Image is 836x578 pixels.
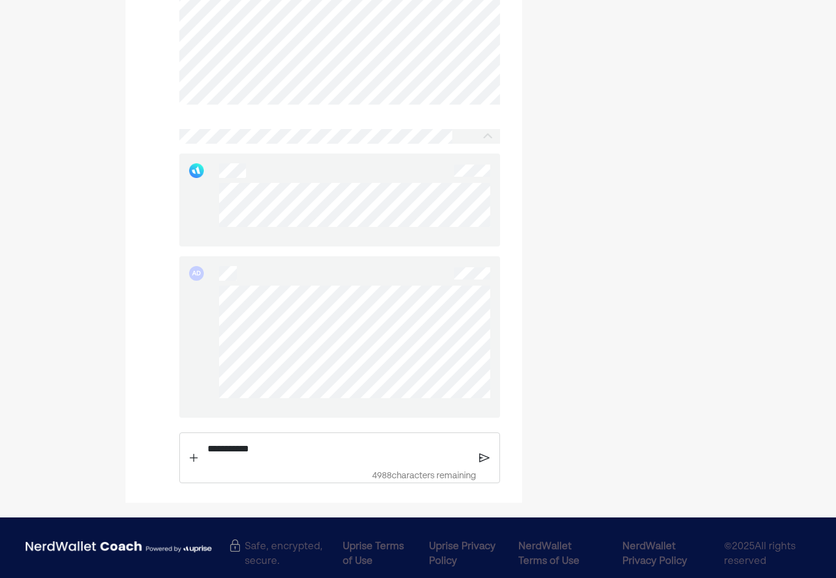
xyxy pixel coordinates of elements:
div: NerdWallet Terms of Use [518,539,603,569]
span: © 2025 All rights reserved [724,539,810,569]
div: NerdWallet Privacy Policy [622,539,709,569]
div: Uprise Terms of Use [343,539,409,569]
div: Uprise Privacy Policy [429,539,499,569]
div: AD [189,266,204,281]
div: Rich Text Editor. Editing area: main [201,433,477,464]
div: Safe, encrypted, secure. [230,539,328,550]
div: 4988 characters remaining [201,469,477,483]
